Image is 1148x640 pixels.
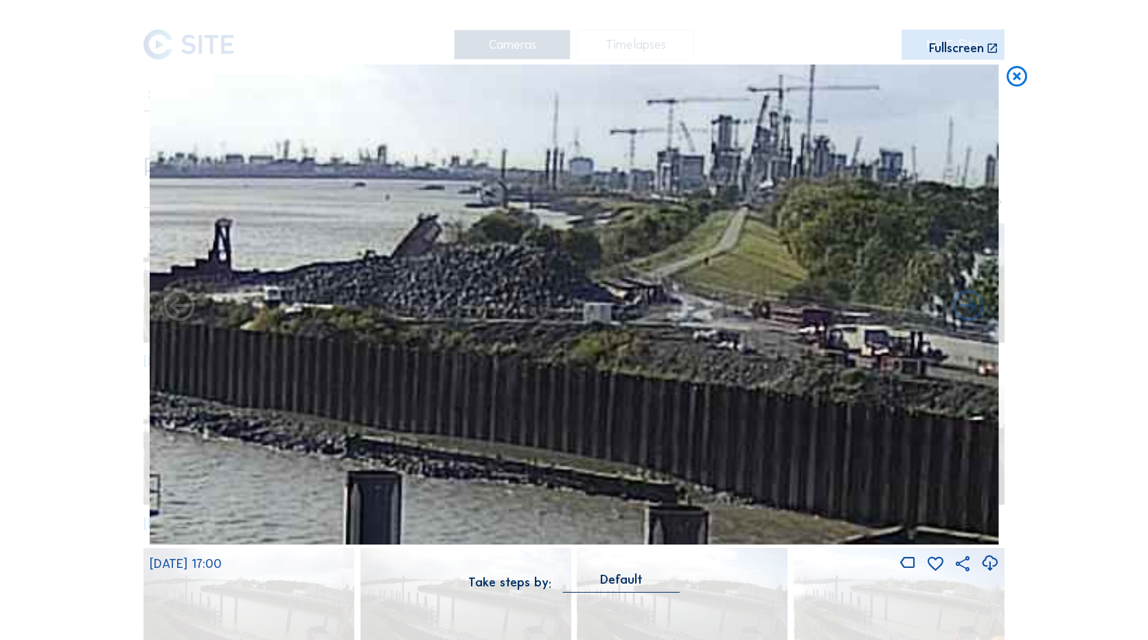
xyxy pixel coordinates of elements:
[600,573,643,586] div: Default
[929,42,984,55] div: Fullscreen
[150,65,999,545] img: Image
[161,288,198,326] i: Forward
[150,556,222,571] span: [DATE] 17:00
[468,576,551,588] div: Take steps by:
[950,288,987,326] i: Back
[563,573,680,592] div: Default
